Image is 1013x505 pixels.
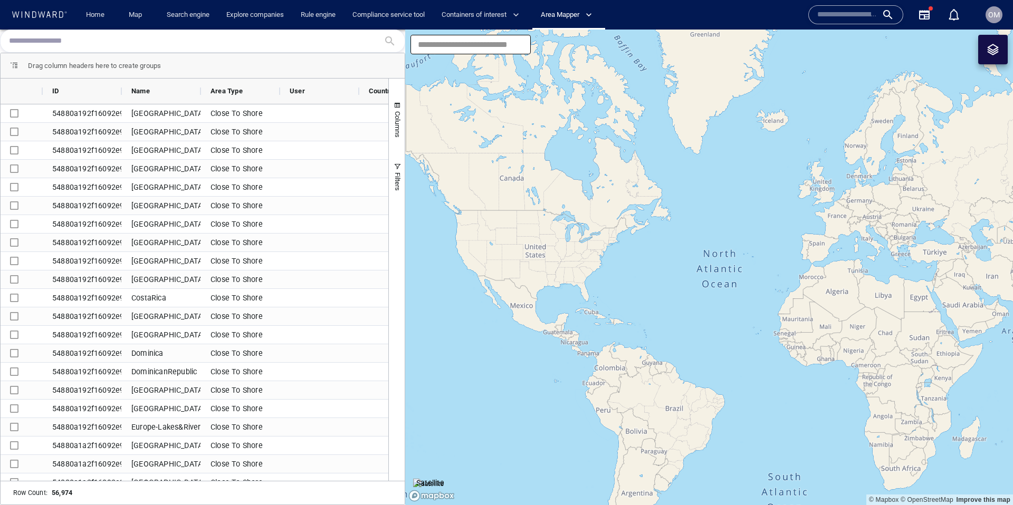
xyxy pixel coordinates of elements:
[122,418,201,436] div: Europe-Lakes&Rivers
[120,6,154,24] button: Map
[43,344,122,362] div: 54880a192f16092e9efe5fce
[1,234,834,252] div: Press SPACE to select this row.
[122,344,201,362] div: Dominica
[1,436,834,455] div: Press SPACE to select this row.
[1,252,834,270] div: Press SPACE to select this row.
[408,490,455,502] a: Mapbox logo
[52,87,59,95] span: ID
[1,289,834,307] div: Press SPACE to select this row.
[1,270,834,289] div: Press SPACE to select this row.
[394,172,402,191] span: Filters
[394,111,402,138] span: Columns
[82,6,109,24] a: Home
[122,104,201,122] div: [GEOGRAPHIC_DATA]
[78,6,112,24] button: Home
[52,489,72,497] h6: 56,974
[43,307,122,325] div: 54880a192f16092e9efe5fca
[442,9,519,21] span: Containers of interest
[201,123,280,141] div: Close To Shore
[1,326,834,344] div: Press SPACE to select this row.
[1,363,834,381] div: Press SPACE to select this row.
[1,123,834,141] div: Press SPACE to select this row.
[201,344,280,362] div: Close To Shore
[1,215,834,234] div: Press SPACE to select this row.
[43,160,122,178] div: 54880a192f16092e9efe5fb6
[122,197,201,215] div: [GEOGRAPHIC_DATA]
[122,326,201,344] div: [GEOGRAPHIC_DATA]
[122,270,201,288] div: [GEOGRAPHIC_DATA]
[122,252,201,270] div: [GEOGRAPHIC_DATA]
[1,400,834,418] div: Press SPACE to select this row.
[537,6,601,24] button: Area Mapper
[122,141,201,159] div: [GEOGRAPHIC_DATA]
[983,4,1005,25] button: OM
[1,104,834,123] div: Press SPACE to select this row.
[348,6,429,24] a: Compliance service tool
[201,104,280,122] div: Close To Shore
[43,141,122,159] div: 54880a192f16092e9efe5fb3
[125,6,150,24] a: Map
[122,160,201,178] div: [GEOGRAPHIC_DATA]
[163,6,214,24] button: Search engine
[1,307,834,326] div: Press SPACE to select this row.
[201,141,280,159] div: Close To Shore
[297,6,340,24] a: Rule engine
[211,87,243,95] span: Area Type
[43,418,122,436] div: 54880a192f16092e9efe5fd6
[201,215,280,233] div: Close To Shore
[1,344,834,363] div: Press SPACE to select this row.
[201,363,280,381] div: Close To Shore
[43,123,122,141] div: 54880a192f16092e9efe5fb1
[869,496,899,503] a: Mapbox
[201,270,280,288] div: Close To Shore
[43,363,122,381] div: 54880a192f16092e9efe5fcf
[43,252,122,270] div: 54880a192f16092e9efe5fbf
[43,455,122,473] div: 54880a1a2f16092e9efe5fd8
[122,178,201,196] div: [GEOGRAPHIC_DATA]
[1,455,834,473] div: Press SPACE to select this row.
[956,496,1010,503] a: Map feedback
[201,381,280,399] div: Close To Shore
[43,178,122,196] div: 54880a192f16092e9efe5fb9
[122,436,201,454] div: [GEOGRAPHIC_DATA]
[43,234,122,251] div: 54880a192f16092e9efe5fbe
[43,473,122,491] div: 54880a1a2f16092e9efe5fd9
[1,418,834,436] div: Press SPACE to select this row.
[131,87,150,95] span: Name
[43,400,122,417] div: 54880a192f16092e9efe5fd5
[968,458,1005,497] iframe: Chat
[201,418,280,436] div: Close To Shore
[413,479,444,489] img: satellite
[122,400,201,417] div: [GEOGRAPHIC_DATA]
[201,455,280,473] div: Close To Shore
[201,400,280,417] div: Close To Shore
[122,381,201,399] div: [GEOGRAPHIC_DATA]
[201,252,280,270] div: Close To Shore
[948,8,960,21] div: Notification center
[43,104,122,122] div: 54880a192f16092e9efe5fb0
[369,87,394,95] span: Country
[901,496,953,503] a: OpenStreetMap
[1,141,834,160] div: Press SPACE to select this row.
[43,197,122,215] div: 54880a192f16092e9efe5fbb
[201,307,280,325] div: Close To Shore
[201,436,280,454] div: Close To Shore
[201,160,280,178] div: Close To Shore
[290,87,305,95] span: User
[43,270,122,288] div: 54880a192f16092e9efe5fc1
[1,197,834,215] div: Press SPACE to select this row.
[201,289,280,307] div: Close To Shore
[1,381,834,400] div: Press SPACE to select this row.
[122,307,201,325] div: [GEOGRAPHIC_DATA]
[541,9,592,21] span: Area Mapper
[43,381,122,399] div: 54880a192f16092e9efe5fd4
[201,178,280,196] div: Close To Shore
[122,455,201,473] div: [GEOGRAPHIC_DATA]
[222,6,288,24] a: Explore companies
[416,477,444,489] p: Satellite
[405,30,1013,505] canvas: Map
[201,234,280,251] div: Close To Shore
